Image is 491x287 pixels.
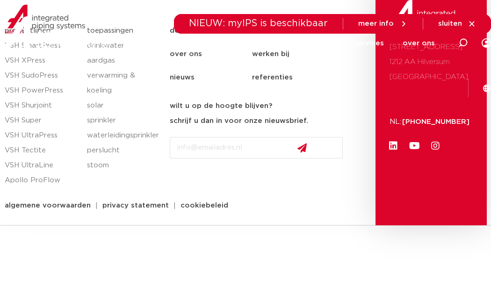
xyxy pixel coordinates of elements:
[5,113,78,128] a: VSH Super
[402,118,469,125] a: [PHONE_NUMBER]
[123,25,435,61] nav: Menu
[87,143,160,158] a: perslucht
[170,137,343,158] input: info@emailadres.nl
[403,25,435,61] a: over ons
[181,202,228,209] span: cookiebeleid
[390,115,402,129] p: NL:
[173,202,235,209] a: cookiebeleid
[354,25,384,61] a: services
[5,83,78,98] a: VSH PowerPress
[170,102,272,109] strong: wilt u op de hoogte blijven?
[252,66,334,89] a: referenties
[87,128,160,143] a: waterleidingsprinkler
[5,68,78,83] a: VSH SudoPress
[87,68,160,98] a: verwarming & koeling
[438,20,462,27] span: sluiten
[5,98,78,113] a: VSH Shurjoint
[170,117,308,124] strong: schrijf u dan in voor onze nieuwsbrief.
[5,202,91,209] span: algemene voorwaarden
[95,202,176,209] a: privacy statement
[5,143,78,158] a: VSH Tectite
[189,19,328,28] span: NIEUW: myIPS is beschikbaar
[87,158,160,173] a: stoom
[482,33,491,53] div: my IPS
[297,143,307,153] img: send.svg
[358,20,408,28] a: meer info
[180,25,209,61] a: markets
[87,113,160,128] a: sprinkler
[170,66,252,89] a: nieuws
[5,173,78,188] a: Apollo ProFlow
[123,25,161,61] a: producten
[228,25,277,61] a: toepassingen
[5,128,78,143] a: VSH UltraPress
[296,25,335,61] a: downloads
[87,98,160,113] a: solar
[102,202,169,209] span: privacy statement
[5,158,78,173] a: VSH UltraLine
[438,20,476,28] a: sluiten
[358,20,394,27] span: meer info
